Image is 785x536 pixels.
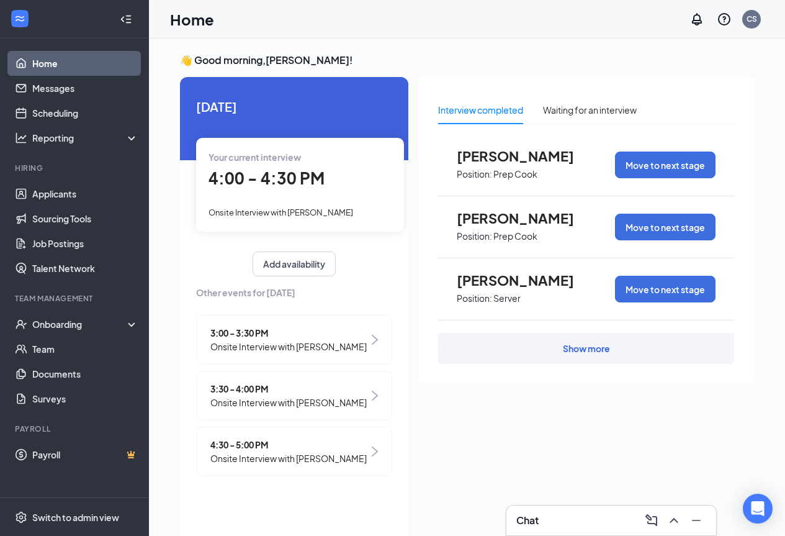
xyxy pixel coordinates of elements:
[196,286,392,299] span: Other events for [DATE]
[457,293,492,304] p: Position:
[457,168,492,180] p: Position:
[457,210,593,226] span: [PERSON_NAME]
[120,13,132,25] svg: Collapse
[196,97,392,116] span: [DATE]
[32,511,119,524] div: Switch to admin view
[15,293,136,304] div: Team Management
[747,14,757,24] div: CS
[15,132,27,144] svg: Analysis
[689,513,704,528] svg: Minimize
[32,206,138,231] a: Sourcing Tools
[543,103,637,117] div: Waiting for an interview
[664,511,684,530] button: ChevronUp
[210,452,367,465] span: Onsite Interview with [PERSON_NAME]
[32,51,138,76] a: Home
[32,181,138,206] a: Applicants
[717,12,732,27] svg: QuestionInfo
[32,442,138,467] a: PayrollCrown
[15,318,27,330] svg: UserCheck
[615,152,715,178] button: Move to next stage
[438,103,523,117] div: Interview completed
[32,76,138,101] a: Messages
[14,12,26,25] svg: WorkstreamLogo
[15,163,136,173] div: Hiring
[209,152,301,163] span: Your current interview
[180,53,754,67] h3: 👋 Good morning, [PERSON_NAME] !
[210,326,367,340] span: 3:00 - 3:30 PM
[32,386,138,411] a: Surveys
[686,511,706,530] button: Minimize
[32,337,138,361] a: Team
[615,276,715,302] button: Move to next stage
[493,293,521,304] p: Server
[32,101,138,125] a: Scheduling
[642,511,662,530] button: ComposeMessage
[209,168,325,188] span: 4:00 - 4:30 PM
[15,511,27,524] svg: Settings
[210,382,367,396] span: 3:30 - 4:00 PM
[170,9,214,30] h1: Home
[493,168,537,180] p: Prep Cook
[457,230,492,242] p: Position:
[516,514,539,527] h3: Chat
[210,438,367,452] span: 4:30 - 5:00 PM
[15,424,136,434] div: Payroll
[644,513,659,528] svg: ComposeMessage
[209,207,353,217] span: Onsite Interview with [PERSON_NAME]
[32,318,128,330] div: Onboarding
[457,148,593,164] span: [PERSON_NAME]
[32,132,139,144] div: Reporting
[32,256,138,281] a: Talent Network
[493,230,537,242] p: Prep Cook
[210,340,367,353] span: Onsite Interview with [PERSON_NAME]
[666,513,681,528] svg: ChevronUp
[253,252,336,276] button: Add availability
[32,361,138,386] a: Documents
[32,231,138,256] a: Job Postings
[689,12,704,27] svg: Notifications
[563,342,610,355] div: Show more
[210,396,367,409] span: Onsite Interview with [PERSON_NAME]
[457,272,593,288] span: [PERSON_NAME]
[615,214,715,240] button: Move to next stage
[743,494,773,524] div: Open Intercom Messenger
